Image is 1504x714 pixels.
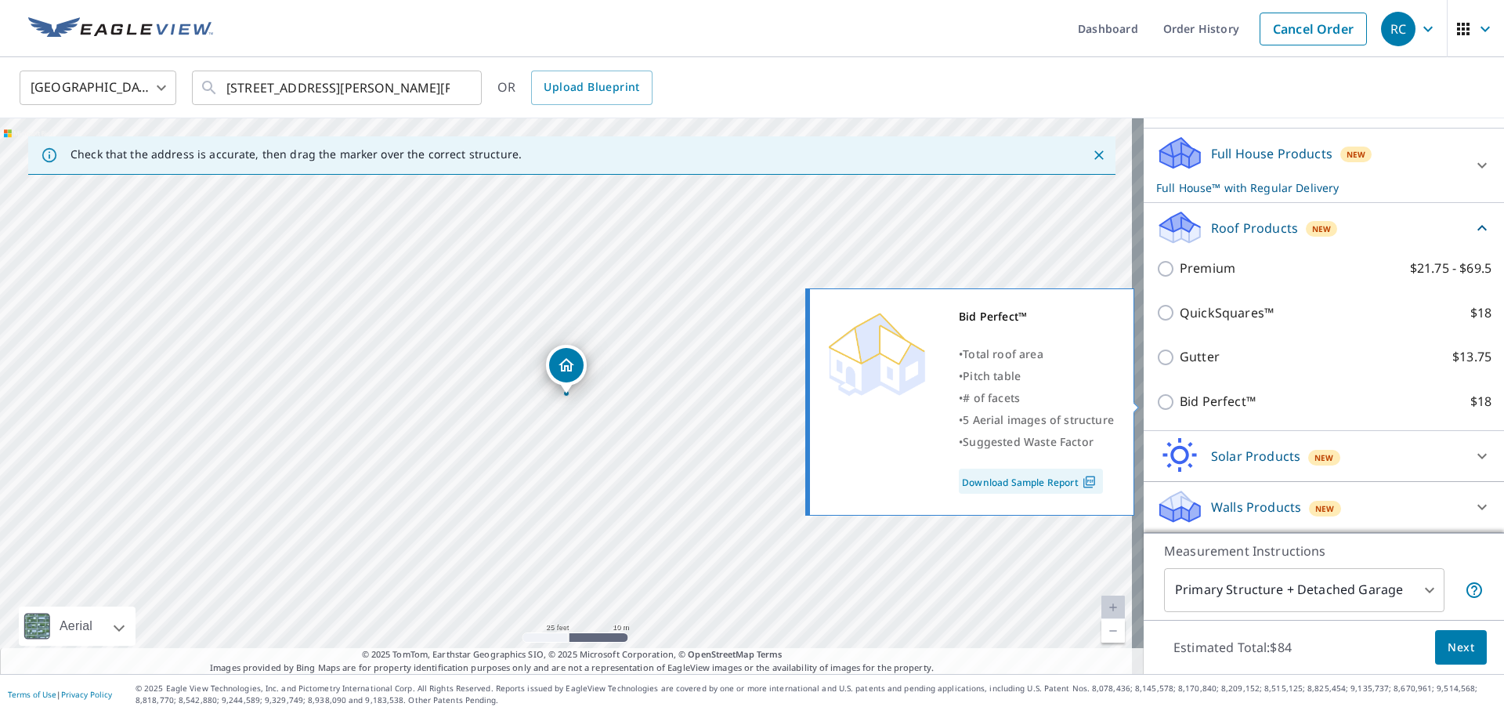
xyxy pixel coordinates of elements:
[55,607,97,646] div: Aerial
[1312,223,1332,235] span: New
[959,365,1114,387] div: •
[1156,488,1491,526] div: Walls ProductsNew
[546,345,587,393] div: Dropped pin, building 1, Residential property, 120 Queen Frederika Ct Hutchinson Island, FL 34949
[1410,259,1491,278] p: $21.75 - $69.5
[1180,347,1220,367] p: Gutter
[757,648,783,660] a: Terms
[1470,392,1491,411] p: $18
[28,17,213,41] img: EV Logo
[8,689,56,700] a: Terms of Use
[1156,179,1463,196] p: Full House™ with Regular Delivery
[1211,144,1332,163] p: Full House Products
[1180,259,1235,278] p: Premium
[1381,12,1415,46] div: RC
[959,431,1114,453] div: •
[1452,347,1491,367] p: $13.75
[963,346,1043,361] span: Total roof area
[362,648,783,661] span: © 2025 TomTom, Earthstar Geographics SIO, © 2025 Microsoft Corporation, ©
[1164,568,1444,612] div: Primary Structure + Detached Garage
[822,306,931,400] img: Premium
[8,690,112,699] p: |
[1314,451,1334,464] span: New
[1079,475,1100,489] img: Pdf Icon
[1315,502,1335,515] span: New
[1161,630,1304,665] p: Estimated Total: $84
[959,387,1114,409] div: •
[1156,209,1491,246] div: Roof ProductsNew
[1347,148,1366,161] span: New
[688,648,754,660] a: OpenStreetMap
[1465,581,1484,600] span: Your report will include the primary structure and a detached garage if one exists.
[963,390,1020,405] span: # of facets
[1211,498,1301,516] p: Walls Products
[497,71,653,105] div: OR
[136,683,1496,706] p: © 2025 Eagle View Technologies, Inc. and Pictometry International Corp. All Rights Reserved. Repo...
[1260,13,1367,45] a: Cancel Order
[531,71,652,105] a: Upload Blueprint
[1180,392,1256,411] p: Bid Perfect™
[70,147,522,161] p: Check that the address is accurate, then drag the marker over the correct structure.
[959,306,1114,328] div: Bid Perfect™
[544,78,639,97] span: Upload Blueprint
[1435,630,1487,665] button: Next
[959,343,1114,365] div: •
[959,409,1114,431] div: •
[963,412,1114,427] span: 5 Aerial images of structure
[963,434,1094,449] span: Suggested Waste Factor
[19,607,136,646] div: Aerial
[1089,145,1109,165] button: Close
[963,368,1021,383] span: Pitch table
[1101,596,1125,619] a: Current Level 20, Zoom In Disabled
[1448,638,1474,658] span: Next
[20,66,176,110] div: [GEOGRAPHIC_DATA]
[959,469,1103,494] a: Download Sample Report
[1211,219,1298,237] p: Roof Products
[1180,303,1274,323] p: QuickSquares™
[1156,135,1491,196] div: Full House ProductsNewFull House™ with Regular Delivery
[226,66,450,110] input: Search by address or latitude-longitude
[1470,303,1491,323] p: $18
[61,689,112,700] a: Privacy Policy
[1164,542,1484,560] p: Measurement Instructions
[1211,447,1300,466] p: Solar Products
[1101,619,1125,643] a: Current Level 20, Zoom Out
[1156,437,1491,475] div: Solar ProductsNew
